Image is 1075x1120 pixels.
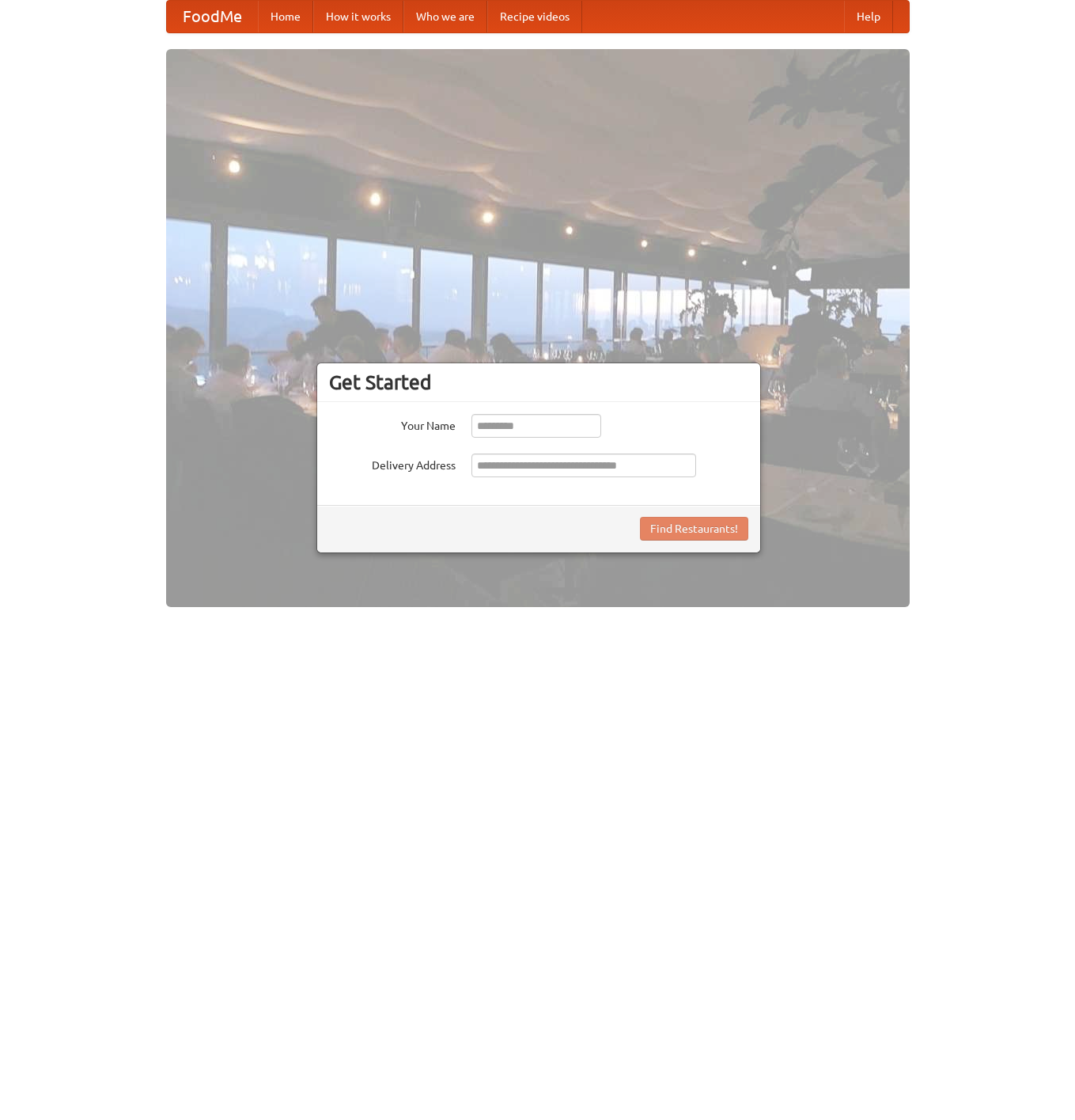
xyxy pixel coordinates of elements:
[403,1,487,32] a: Who we are
[329,454,456,473] label: Delivery Address
[329,370,748,394] h3: Get Started
[329,414,456,434] label: Your Name
[258,1,313,32] a: Home
[844,1,893,32] a: Help
[487,1,582,32] a: Recipe videos
[640,517,748,541] button: Find Restaurants!
[167,1,258,32] a: FoodMe
[313,1,403,32] a: How it works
